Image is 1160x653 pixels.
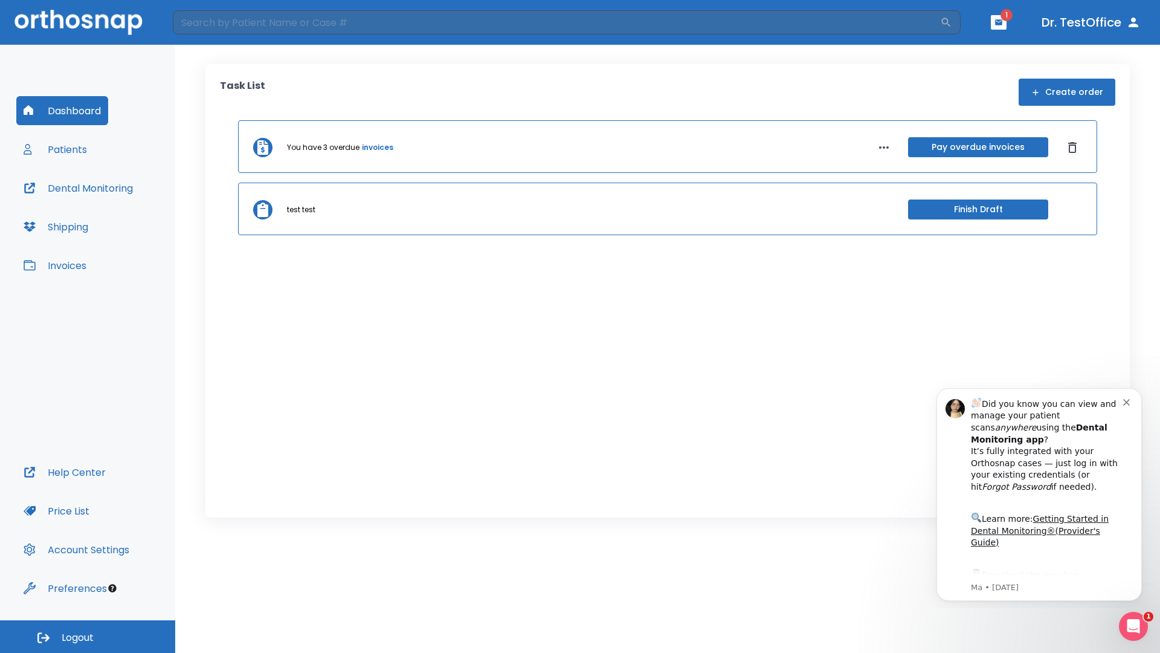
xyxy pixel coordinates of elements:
[53,190,205,252] div: Download the app: | ​ Let us know if you need help getting started!
[362,142,393,153] a: invoices
[107,583,118,594] div: Tooltip anchor
[908,200,1048,219] button: Finish Draft
[908,137,1048,157] button: Pay overdue invoices
[16,574,114,603] button: Preferences
[220,79,265,106] p: Task List
[287,142,359,153] p: You have 3 overdue
[16,496,97,525] button: Price List
[173,10,940,34] input: Search by Patient Name or Case #
[14,10,143,34] img: Orthosnap
[1019,79,1115,106] button: Create order
[16,96,108,125] button: Dashboard
[16,212,95,241] button: Shipping
[918,377,1160,608] iframe: Intercom notifications message
[1000,9,1013,21] span: 1
[1063,138,1082,157] button: Dismiss
[16,458,113,487] button: Help Center
[16,174,140,203] button: Dental Monitoring
[16,535,137,564] button: Account Settings
[16,135,94,164] button: Patients
[62,631,94,645] span: Logout
[1037,11,1145,33] button: Dr. TestOffice
[16,251,94,280] button: Invoices
[1119,612,1148,641] iframe: Intercom live chat
[205,19,214,28] button: Dismiss notification
[53,205,205,216] p: Message from Ma, sent 8w ago
[287,204,315,215] p: test test
[53,193,160,215] a: App Store
[1144,612,1153,622] span: 1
